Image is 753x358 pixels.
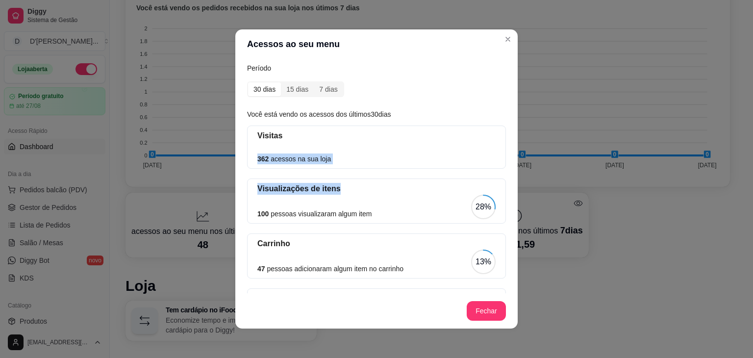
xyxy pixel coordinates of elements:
article: Carrinho [257,238,496,250]
article: acessos na sua loja [257,153,331,164]
span: 362 [257,155,269,163]
div: 15 dias [281,82,314,96]
span: 47 [257,265,265,273]
article: Você está vendo os acessos dos últimos 30 dias [247,109,506,120]
button: Fechar [467,301,506,321]
article: Visualizações de itens [257,183,496,195]
span: 100 [257,210,269,218]
article: Visitas [257,130,496,142]
div: 13% [476,256,491,268]
article: Período [247,63,506,74]
div: 30 dias [248,82,281,96]
div: 28% [476,201,491,213]
button: Close [500,31,516,47]
article: Pedidos [257,293,496,305]
article: pessoas adicionaram algum item no carrinho [257,263,403,274]
div: 7 dias [314,82,343,96]
article: pessoas visualizaram algum item [257,208,372,219]
header: Acessos ao seu menu [235,29,518,59]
